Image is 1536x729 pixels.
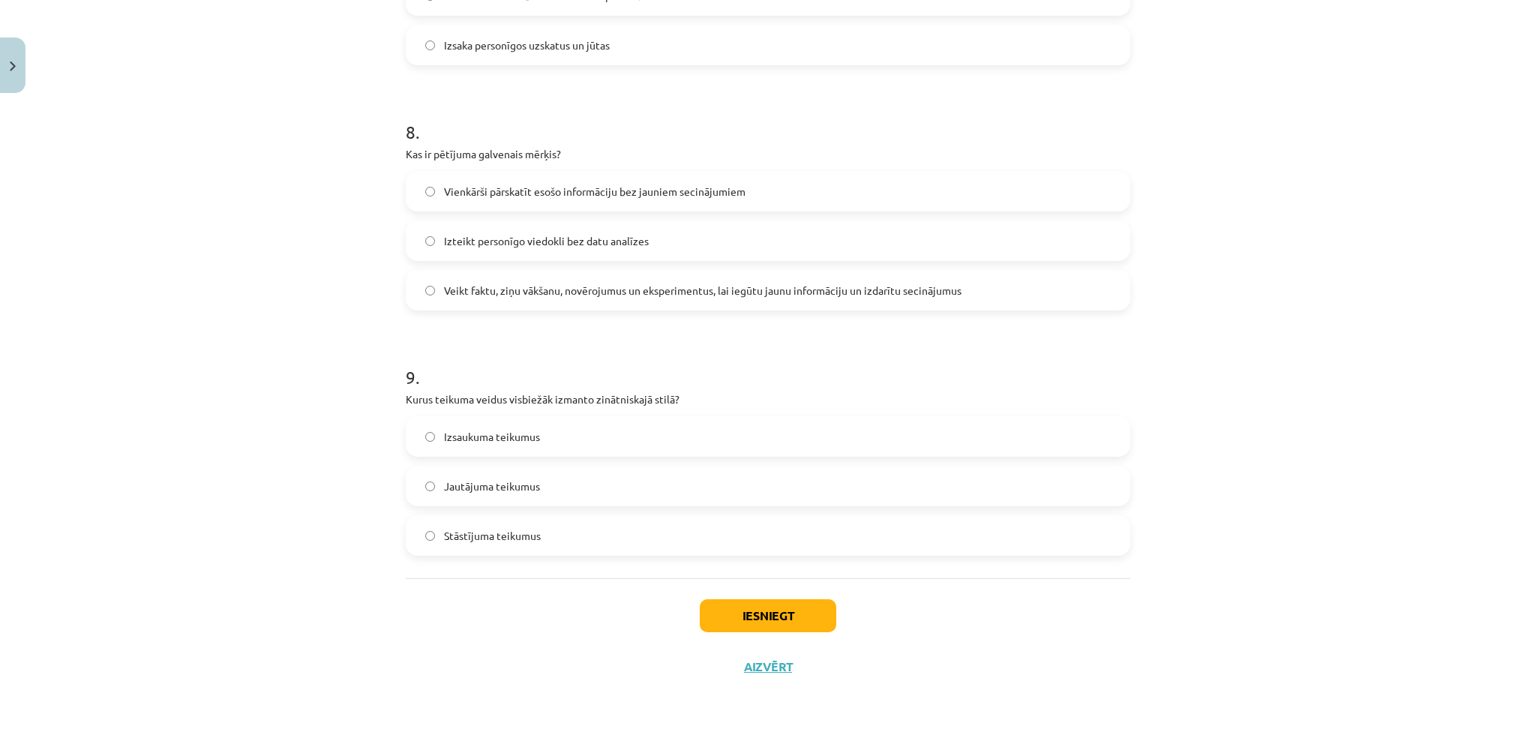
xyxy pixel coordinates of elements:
input: Stāstījuma teikumus [425,531,435,541]
h1: 8 . [406,95,1130,142]
input: Veikt faktu, ziņu vākšanu, novērojumus un eksperimentus, lai iegūtu jaunu informāciju un izdarītu... [425,286,435,295]
input: Jautājuma teikumus [425,481,435,491]
span: Izteikt personīgo viedokli bez datu analīzes [444,233,649,249]
span: Stāstījuma teikumus [444,528,541,544]
span: Vienkārši pārskatīt esošo informāciju bez jauniem secinājumiem [444,184,745,199]
h1: 9 . [406,340,1130,387]
span: Izsaka personīgos uzskatus un jūtas [444,37,610,53]
p: Kurus teikuma veidus visbiežāk izmanto zinātniskajā stilā? [406,391,1130,407]
button: Aizvērt [739,659,796,674]
span: Jautājuma teikumus [444,478,540,494]
input: Izsaka personīgos uzskatus un jūtas [425,40,435,50]
img: icon-close-lesson-0947bae3869378f0d4975bcd49f059093ad1ed9edebbc8119c70593378902aed.svg [10,61,16,71]
span: Izsaukuma teikumus [444,429,540,445]
button: Iesniegt [700,599,836,632]
input: Izteikt personīgo viedokli bez datu analīzes [425,236,435,246]
input: Vienkārši pārskatīt esošo informāciju bez jauniem secinājumiem [425,187,435,196]
span: Veikt faktu, ziņu vākšanu, novērojumus un eksperimentus, lai iegūtu jaunu informāciju un izdarītu... [444,283,961,298]
input: Izsaukuma teikumus [425,432,435,442]
p: Kas ir pētījuma galvenais mērķis? [406,146,1130,162]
